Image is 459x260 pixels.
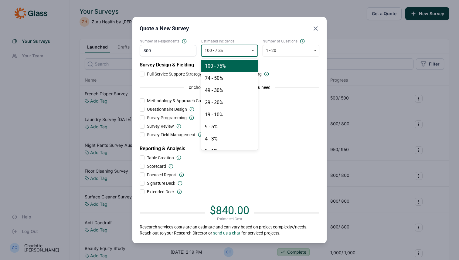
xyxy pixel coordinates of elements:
[201,96,258,109] div: 29 - 20%
[147,115,187,121] span: Survey Programming
[147,123,174,129] span: Survey Review
[263,39,319,44] label: Number of Questions
[140,61,319,69] h2: Survey Design & Fielding
[201,84,258,96] div: 49 - 30%
[201,109,258,121] div: 19 - 10%
[147,155,174,161] span: Table Creation
[147,71,262,77] span: Full Service Support: Strategy, design, programming & fielding
[140,24,189,33] h2: Quote a New Survey
[201,72,258,84] div: 74 - 50%
[147,132,195,138] span: Survey Field Management
[147,98,220,104] span: Methodology & Approach Consultation
[147,180,175,186] span: Signature Deck
[147,189,175,195] span: Extended Deck
[189,84,270,90] span: or choose only the design services you need
[201,39,258,44] label: Estimated Incidence
[213,231,240,235] a: send us a chat
[312,24,319,33] button: Close
[140,140,319,152] h2: Reporting & Analysis
[140,39,196,44] label: Number of Respondents
[201,60,258,72] div: 100 - 75%
[217,217,242,221] span: Estimated Cost
[147,172,177,178] span: Focused Report
[201,145,258,157] div: 2 - 1%
[201,133,258,145] div: 4 - 3%
[201,121,258,133] div: 9 - 5%
[147,163,166,169] span: Scorecard
[140,224,319,236] p: Research services costs are an estimate and can vary based on project complexity/needs. Reach out...
[147,106,187,112] span: Questionnaire Design
[210,204,249,217] span: $840.00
